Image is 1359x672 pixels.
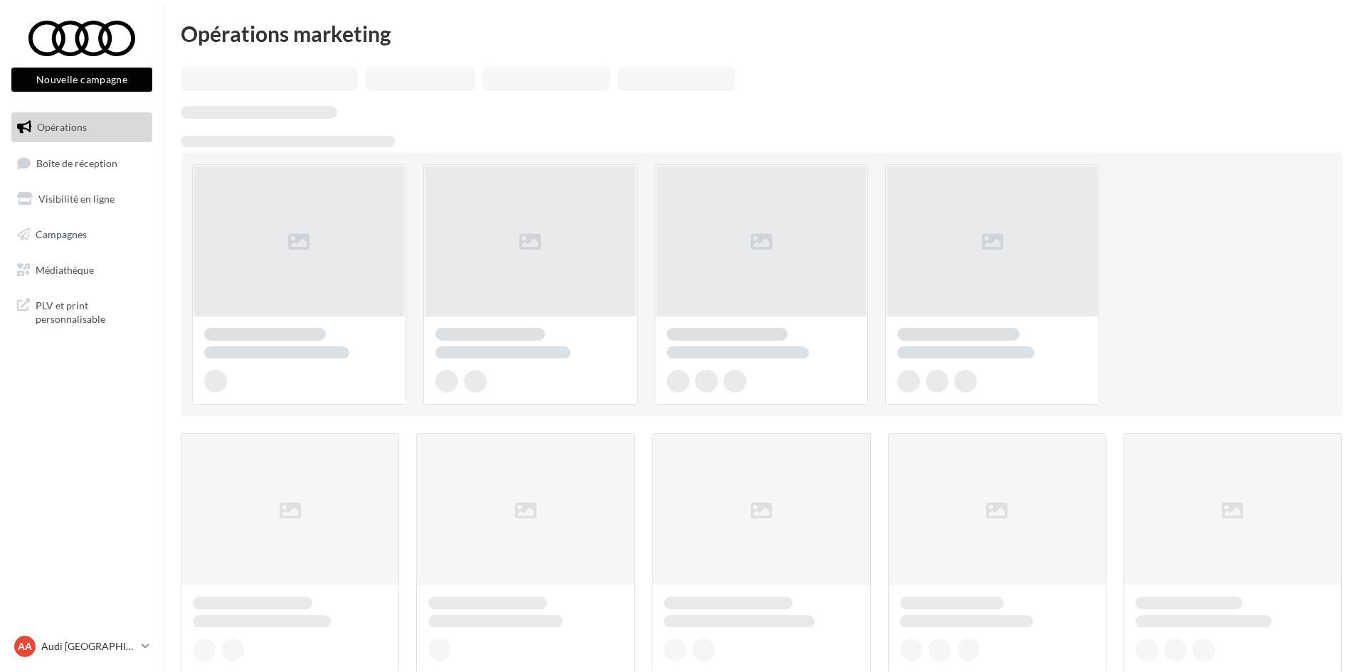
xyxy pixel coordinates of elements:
span: Opérations [37,121,87,133]
p: Audi [GEOGRAPHIC_DATA] [41,639,136,654]
span: Boîte de réception [36,156,117,169]
a: Visibilité en ligne [9,184,155,214]
a: PLV et print personnalisable [9,290,155,332]
a: AA Audi [GEOGRAPHIC_DATA] [11,633,152,660]
a: Opérations [9,112,155,142]
a: Boîte de réception [9,148,155,178]
div: Opérations marketing [181,23,1342,44]
button: Nouvelle campagne [11,68,152,92]
a: Campagnes [9,220,155,250]
span: AA [18,639,32,654]
span: PLV et print personnalisable [36,296,147,326]
span: Médiathèque [36,263,94,275]
span: Visibilité en ligne [38,193,115,205]
a: Médiathèque [9,255,155,285]
span: Campagnes [36,228,87,240]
